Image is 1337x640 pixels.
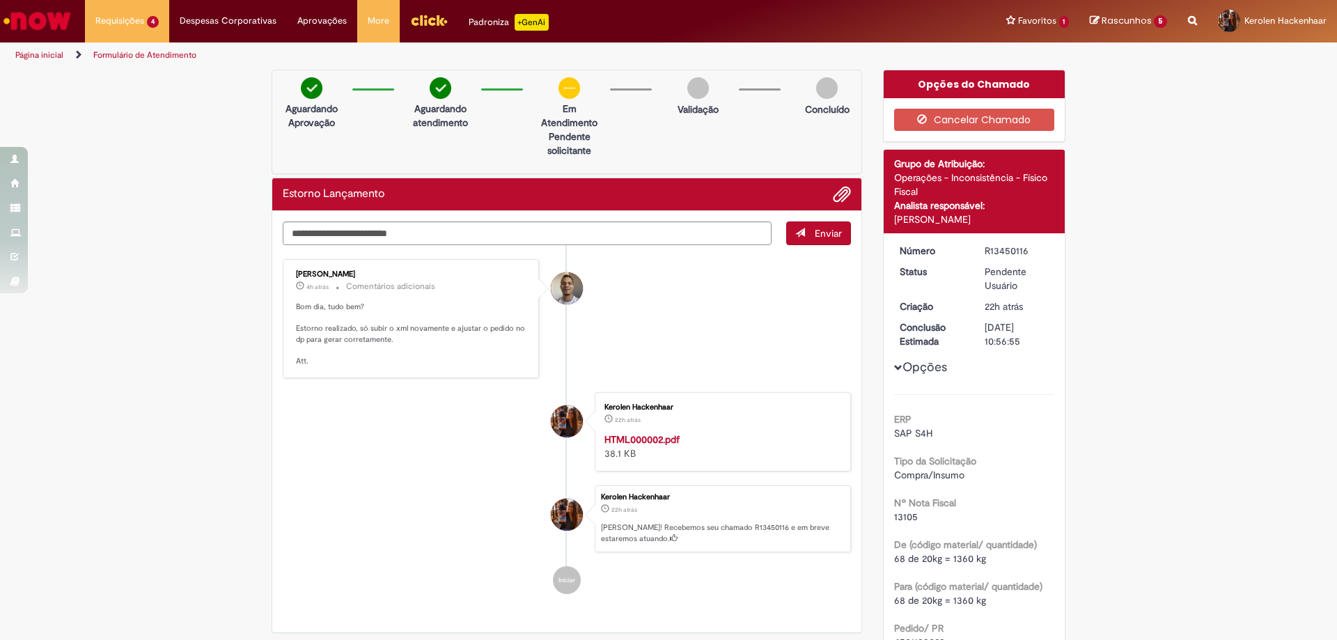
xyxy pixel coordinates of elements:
[1018,14,1056,28] span: Favoritos
[283,245,851,608] ul: Histórico de tíquete
[346,281,435,292] small: Comentários adicionais
[894,413,912,426] b: ERP
[535,102,603,130] p: Em Atendimento
[297,14,347,28] span: Aprovações
[816,77,838,99] img: img-circle-grey.png
[296,302,528,367] p: Bom dia, tudo bem? Estorno realizado, só subir o xml novamente e ajustar o pedido no dp para gera...
[296,270,528,279] div: [PERSON_NAME]
[894,157,1055,171] div: Grupo de Atribuição:
[615,416,641,424] span: 22h atrás
[786,221,851,245] button: Enviar
[833,185,851,203] button: Adicionar anexos
[805,102,850,116] p: Concluído
[985,299,1049,313] div: 26/08/2025 17:56:51
[535,130,603,157] p: Pendente solicitante
[1244,15,1327,26] span: Kerolen Hackenhaar
[283,188,384,201] h2: Estorno Lançamento Histórico de tíquete
[15,49,63,61] a: Página inicial
[985,300,1023,313] time: 26/08/2025 17:56:51
[147,16,159,28] span: 4
[93,49,196,61] a: Formulário de Atendimento
[1,7,73,35] img: ServiceNow
[278,102,345,130] p: Aguardando Aprovação
[884,70,1065,98] div: Opções do Chamado
[985,244,1049,258] div: R13450116
[469,14,549,31] div: Padroniza
[894,109,1055,131] button: Cancelar Chamado
[894,622,944,634] b: Pedido/ PR
[407,102,474,130] p: Aguardando atendimento
[283,221,772,245] textarea: Digite sua mensagem aqui...
[604,433,680,446] a: HTML000002.pdf
[615,416,641,424] time: 26/08/2025 17:24:04
[894,469,964,481] span: Compra/Insumo
[604,403,836,412] div: Kerolen Hackenhaar
[1154,15,1167,28] span: 5
[678,102,719,116] p: Validação
[611,506,637,514] time: 26/08/2025 17:56:51
[551,499,583,531] div: Kerolen Hackenhaar
[894,594,986,607] span: 68 de 20kg = 1360 kg
[611,506,637,514] span: 22h atrás
[894,580,1042,593] b: Para (código material/ quantidade)
[894,497,956,509] b: Nº Nota Fiscal
[889,265,975,279] dt: Status
[889,320,975,348] dt: Conclusão Estimada
[410,10,448,31] img: click_logo_yellow_360x200.png
[283,485,851,552] li: Kerolen Hackenhaar
[430,77,451,99] img: check-circle-green.png
[1102,14,1152,27] span: Rascunhos
[815,227,842,240] span: Enviar
[894,171,1055,198] div: Operações - Inconsistência - Físico Fiscal
[894,510,918,523] span: 13105
[894,198,1055,212] div: Analista responsável:
[301,77,322,99] img: check-circle-green.png
[894,552,986,565] span: 68 de 20kg = 1360 kg
[515,14,549,31] p: +GenAi
[306,283,329,291] time: 27/08/2025 11:43:23
[601,493,843,501] div: Kerolen Hackenhaar
[889,244,975,258] dt: Número
[551,405,583,437] div: Kerolen Hackenhaar
[306,283,329,291] span: 4h atrás
[1090,15,1167,28] a: Rascunhos
[894,538,1037,551] b: De (código material/ quantidade)
[1059,16,1070,28] span: 1
[894,455,976,467] b: Tipo da Solicitação
[889,299,975,313] dt: Criação
[894,427,932,439] span: SAP S4H
[985,320,1049,348] div: [DATE] 10:56:55
[551,272,583,304] div: Joziano De Jesus Oliveira
[687,77,709,99] img: img-circle-grey.png
[985,265,1049,292] div: Pendente Usuário
[894,212,1055,226] div: [PERSON_NAME]
[368,14,389,28] span: More
[10,42,881,68] ul: Trilhas de página
[604,432,836,460] div: 38.1 KB
[558,77,580,99] img: circle-minus.png
[95,14,144,28] span: Requisições
[601,522,843,544] p: [PERSON_NAME]! Recebemos seu chamado R13450116 e em breve estaremos atuando.
[180,14,276,28] span: Despesas Corporativas
[985,300,1023,313] span: 22h atrás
